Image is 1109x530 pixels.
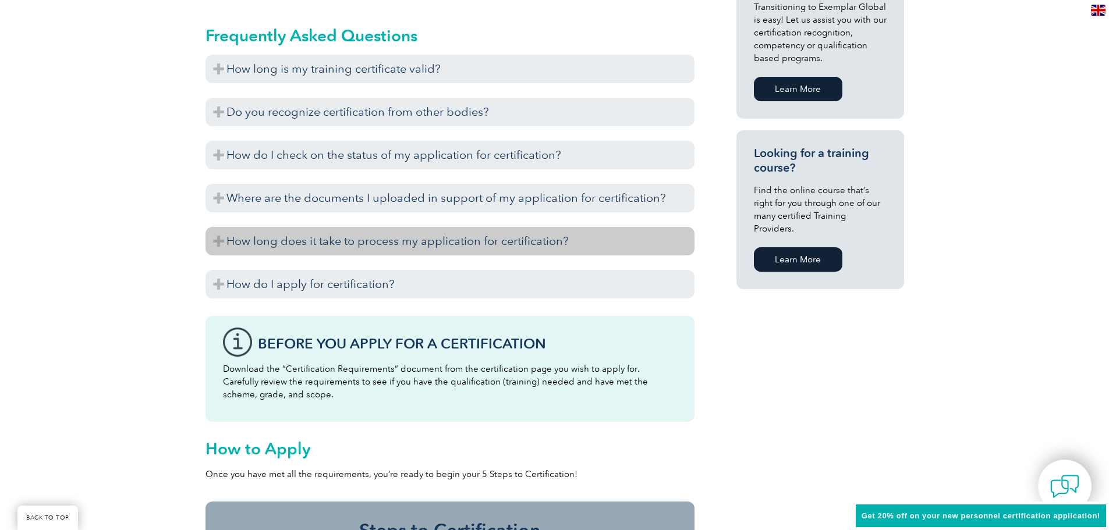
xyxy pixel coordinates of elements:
[1050,472,1079,501] img: contact-chat.png
[754,184,887,235] p: Find the online course that’s right for you through one of our many certified Training Providers.
[754,1,887,65] p: Transitioning to Exemplar Global is easy! Let us assist you with our certification recognition, c...
[862,511,1100,520] span: Get 20% off on your new personnel certification application!
[258,336,677,351] h3: Before You Apply For a Certification
[205,270,695,298] h3: How do I apply for certification?
[205,184,695,212] h3: Where are the documents I uploaded in support of my application for certification?
[205,468,695,481] p: Once you have met all the requirements, you’re ready to begin your 5 Steps to Certification!
[754,146,887,175] h3: Looking for a training course?
[205,26,695,45] h2: Frequently Asked Questions
[1091,5,1106,16] img: en
[223,362,677,401] p: Download the “Certification Requirements” document from the certification page you wish to apply ...
[754,77,842,101] a: Learn More
[205,227,695,255] h3: How long does it take to process my application for certification?
[205,55,695,83] h3: How long is my training certificate valid?
[205,439,695,458] h2: How to Apply
[754,247,842,272] a: Learn More
[17,506,78,530] a: BACK TO TOP
[205,141,695,169] h3: How do I check on the status of my application for certification?
[205,98,695,126] h3: Do you recognize certification from other bodies?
